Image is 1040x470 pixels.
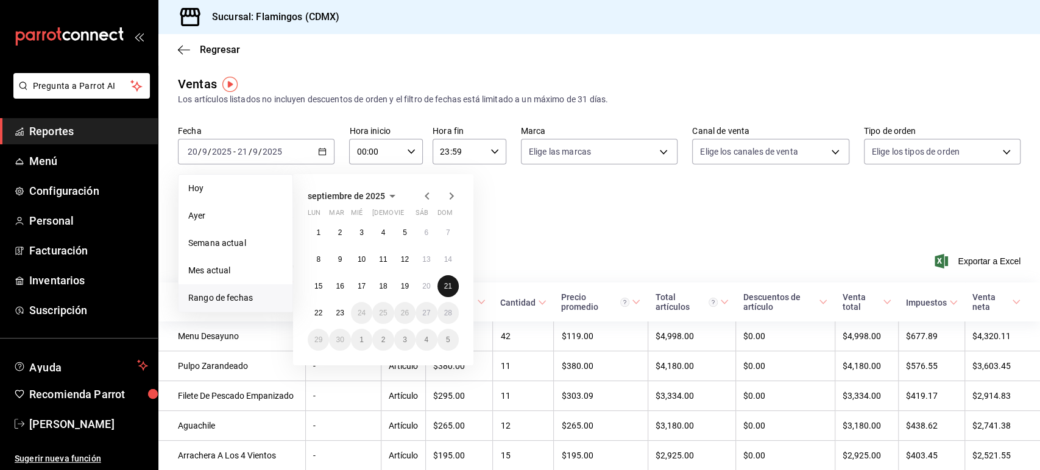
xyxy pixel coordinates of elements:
span: Configuración [29,183,148,199]
button: 13 de septiembre de 2025 [416,248,437,270]
span: Suscripción [29,302,148,318]
button: open_drawer_menu [134,32,144,41]
button: 27 de septiembre de 2025 [416,302,437,324]
div: Impuestos [906,298,947,307]
button: 3 de septiembre de 2025 [351,222,372,244]
td: $3,603.45 [965,351,1040,381]
button: 29 de septiembre de 2025 [308,329,329,351]
abbr: miércoles [351,209,363,222]
svg: El total artículos considera cambios de precios en los artículos así como costos adicionales por ... [709,298,718,307]
abbr: 23 de septiembre de 2025 [336,309,344,317]
td: - [305,351,381,381]
button: 6 de septiembre de 2025 [416,222,437,244]
button: Exportar a Excel [937,254,1021,268]
span: Facturación [29,242,148,259]
td: Filete De Pescado Empanizado [158,381,305,411]
span: septiembre de 2025 [308,191,385,201]
abbr: 18 de septiembre de 2025 [379,282,387,290]
abbr: 15 de septiembre de 2025 [314,282,322,290]
div: Precio promedio [561,292,629,312]
abbr: 27 de septiembre de 2025 [422,309,430,317]
td: $4,320.11 [965,321,1040,351]
abbr: 21 de septiembre de 2025 [444,282,452,290]
abbr: jueves [372,209,444,222]
abbr: 17 de septiembre de 2025 [358,282,366,290]
button: 3 de octubre de 2025 [394,329,416,351]
span: - [233,147,236,156]
button: 12 de septiembre de 2025 [394,248,416,270]
td: $3,180.00 [835,411,898,441]
td: 11 [493,381,554,411]
span: Semana actual [188,237,283,250]
abbr: viernes [394,209,404,222]
span: / [208,147,211,156]
td: $2,914.83 [965,381,1040,411]
button: 7 de septiembre de 2025 [437,222,459,244]
button: 4 de septiembre de 2025 [372,222,394,244]
span: Regresar [200,44,240,55]
td: $265.00 [554,411,648,441]
label: Tipo de orden [864,127,1021,135]
abbr: 19 de septiembre de 2025 [401,282,409,290]
div: Venta total [842,292,880,312]
abbr: 22 de septiembre de 2025 [314,309,322,317]
td: $4,998.00 [648,321,735,351]
span: Elige los canales de venta [700,146,798,158]
button: 28 de septiembre de 2025 [437,302,459,324]
abbr: 1 de septiembre de 2025 [316,228,320,237]
td: $0.00 [736,411,835,441]
label: Marca [521,127,677,135]
td: $119.00 [554,321,648,351]
td: Artículo [381,381,425,411]
span: Mes actual [188,264,283,277]
button: 16 de septiembre de 2025 [329,275,350,297]
button: 19 de septiembre de 2025 [394,275,416,297]
button: 5 de septiembre de 2025 [394,222,416,244]
abbr: martes [329,209,344,222]
td: 42 [493,321,554,351]
div: Venta neta [972,292,1010,312]
abbr: 25 de septiembre de 2025 [379,309,387,317]
span: Precio promedio [561,292,640,312]
input: -- [252,147,258,156]
td: $4,998.00 [835,321,898,351]
span: Rango de fechas [188,292,283,304]
td: 12 [493,411,554,441]
span: / [248,147,252,156]
div: Cantidad [500,298,536,307]
td: $3,180.00 [648,411,735,441]
button: 9 de septiembre de 2025 [329,248,350,270]
td: $3,334.00 [835,381,898,411]
td: $295.00 [425,381,493,411]
td: Pulpo Zarandeado [158,351,305,381]
abbr: 16 de septiembre de 2025 [336,282,344,290]
abbr: domingo [437,209,453,222]
button: Regresar [178,44,240,55]
span: Sugerir nueva función [15,452,148,465]
td: $4,180.00 [648,351,735,381]
span: Ayuda [29,358,132,373]
abbr: 5 de septiembre de 2025 [403,228,407,237]
button: 22 de septiembre de 2025 [308,302,329,324]
abbr: 29 de septiembre de 2025 [314,335,322,344]
abbr: 1 de octubre de 2025 [359,335,364,344]
button: 2 de septiembre de 2025 [329,222,350,244]
button: 21 de septiembre de 2025 [437,275,459,297]
a: Pregunta a Parrot AI [9,88,150,101]
span: / [198,147,202,156]
abbr: 14 de septiembre de 2025 [444,255,452,264]
abbr: 6 de septiembre de 2025 [424,228,428,237]
svg: Precio promedio = Total artículos / cantidad [620,298,629,307]
button: Pregunta a Parrot AI [13,73,150,99]
td: $380.00 [554,351,648,381]
img: Tooltip marker [222,77,238,92]
td: Menu Desayuno [158,321,305,351]
abbr: 13 de septiembre de 2025 [422,255,430,264]
span: Elige los tipos de orden [872,146,960,158]
td: $419.17 [899,381,965,411]
abbr: 2 de septiembre de 2025 [338,228,342,237]
label: Fecha [178,127,334,135]
label: Canal de venta [692,127,849,135]
button: 14 de septiembre de 2025 [437,248,459,270]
